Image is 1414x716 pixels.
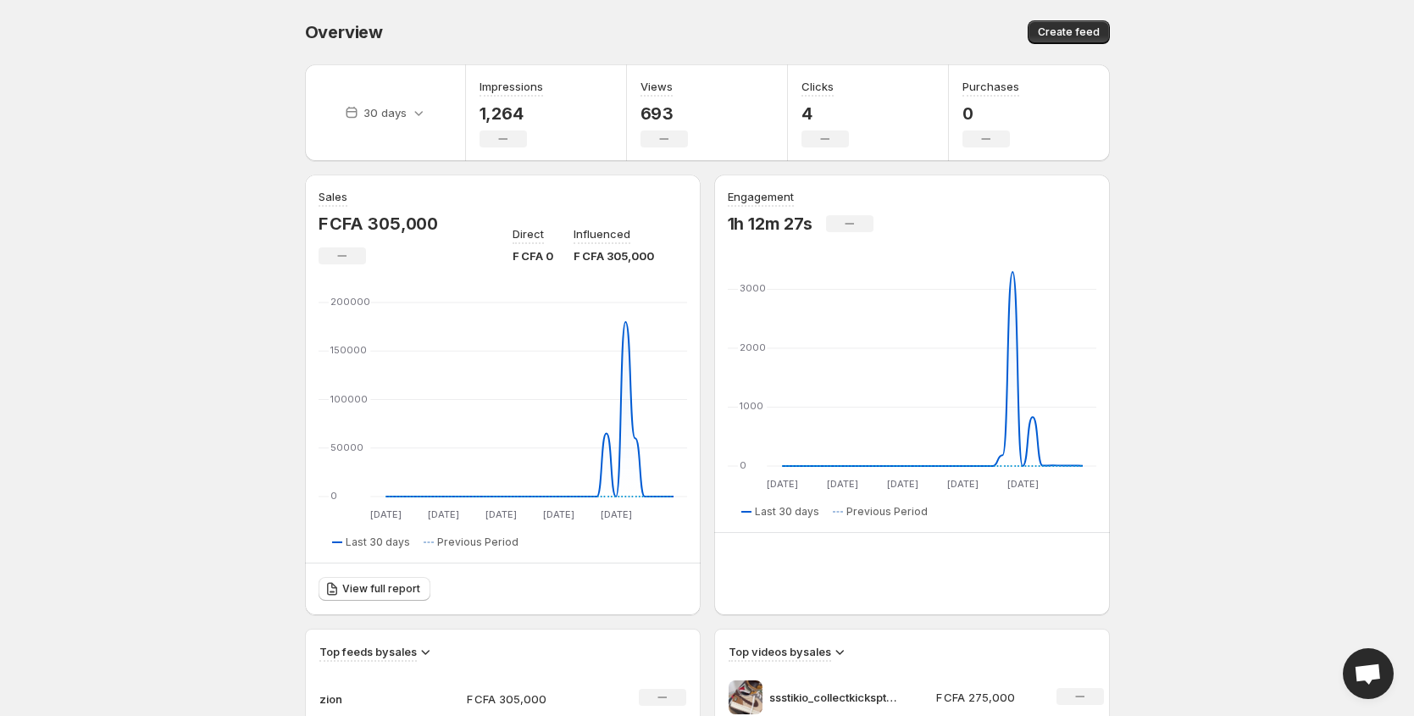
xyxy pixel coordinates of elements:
text: 100000 [330,393,368,405]
a: Open chat [1343,648,1394,699]
p: Influenced [574,225,630,242]
span: Overview [305,22,383,42]
p: 1,264 [480,103,543,124]
h3: Purchases [962,78,1019,95]
a: View full report [319,577,430,601]
h3: Clicks [801,78,834,95]
text: [DATE] [826,478,857,490]
text: 3000 [740,282,766,294]
p: ssstikio_collectkickspt_1754788584585 [769,689,896,706]
p: 693 [640,103,688,124]
h3: Views [640,78,673,95]
text: [DATE] [600,508,631,520]
text: 1000 [740,400,763,412]
h3: Impressions [480,78,543,95]
button: Create feed [1028,20,1110,44]
text: [DATE] [946,478,978,490]
p: F CFA 0 [513,247,553,264]
text: [DATE] [485,508,516,520]
p: F CFA 305,000 [319,214,438,234]
span: Last 30 days [755,505,819,519]
text: 150000 [330,344,367,356]
p: 1h 12m 27s [728,214,812,234]
h3: Sales [319,188,347,205]
text: 200000 [330,296,370,308]
span: Create feed [1038,25,1100,39]
text: 0 [330,490,337,502]
text: 50000 [330,441,363,453]
p: Direct [513,225,544,242]
text: [DATE] [1006,478,1038,490]
span: Previous Period [437,536,518,549]
text: [DATE] [427,508,458,520]
text: [DATE] [369,508,401,520]
text: [DATE] [542,508,574,520]
p: 0 [962,103,1019,124]
span: Last 30 days [346,536,410,549]
span: View full report [342,582,420,596]
p: F CFA 305,000 [574,247,654,264]
text: [DATE] [766,478,797,490]
p: 4 [801,103,849,124]
p: F CFA 275,000 [936,689,1036,706]
h3: Top feeds by sales [319,643,417,660]
text: [DATE] [886,478,918,490]
p: F CFA 305,000 [467,691,587,708]
text: 0 [740,459,746,471]
span: Previous Period [846,505,928,519]
p: 30 days [363,104,407,121]
h3: Top videos by sales [729,643,831,660]
text: 2000 [740,341,766,353]
h3: Engagement [728,188,794,205]
p: zion [319,691,404,708]
img: ssstikio_collectkickspt_1754788584585 [729,680,762,714]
